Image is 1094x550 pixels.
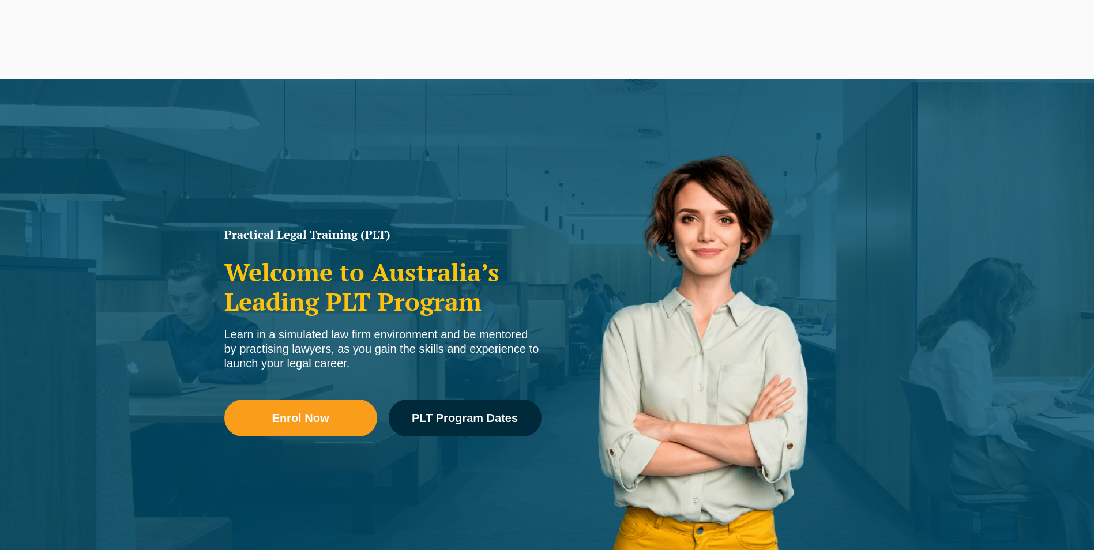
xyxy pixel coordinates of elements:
div: Learn in a simulated law firm environment and be mentored by practising lawyers, as you gain the ... [224,327,542,371]
span: PLT Program Dates [412,412,518,424]
a: Enrol Now [224,400,377,436]
span: Enrol Now [272,412,329,424]
a: PLT Program Dates [389,400,542,436]
h1: Practical Legal Training (PLT) [224,229,542,240]
h2: Welcome to Australia’s Leading PLT Program [224,258,542,316]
